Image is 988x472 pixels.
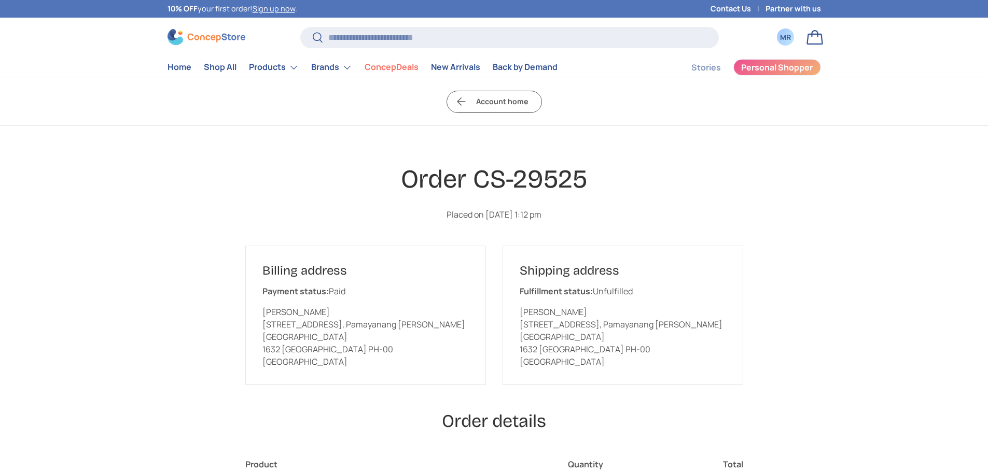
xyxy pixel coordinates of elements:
p: Placed on [DATE] 1:12 pm [245,208,743,221]
h1: Order CS-29525 [245,163,743,195]
a: Brands [311,57,352,78]
h2: Order details [245,410,743,433]
nav: Secondary [666,57,821,78]
a: Stories [691,58,721,78]
summary: Brands [305,57,358,78]
div: MR [780,32,791,42]
p: your first order! . [168,3,297,15]
strong: 10% OFF [168,4,198,13]
img: ConcepStore [168,29,245,45]
p: Unfulfilled [520,285,726,297]
a: Partner with us [766,3,821,15]
a: Home [168,57,191,77]
h2: Shipping address [520,263,726,279]
a: New Arrivals [431,57,480,77]
p: Paid [262,285,469,297]
a: Shop All [204,57,236,77]
a: Contact Us [711,3,766,15]
summary: Products [243,57,305,78]
h2: Billing address [262,263,469,279]
strong: Fulfillment status: [520,285,593,297]
a: Products [249,57,299,78]
a: Personal Shopper [733,59,821,76]
a: Sign up now [253,4,295,13]
p: [PERSON_NAME] [STREET_ADDRESS], Pamayanang [PERSON_NAME] [GEOGRAPHIC_DATA] 1632 [GEOGRAPHIC_DATA]... [520,306,726,368]
a: Account home [447,91,542,113]
a: Back by Demand [493,57,558,77]
strong: Payment status: [262,285,329,297]
a: MR [774,26,797,49]
nav: Primary [168,57,558,78]
a: ConcepDeals [365,57,419,77]
p: [PERSON_NAME] [STREET_ADDRESS], Pamayanang [PERSON_NAME] [GEOGRAPHIC_DATA] 1632 [GEOGRAPHIC_DATA]... [262,306,469,368]
span: Personal Shopper [741,63,813,71]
